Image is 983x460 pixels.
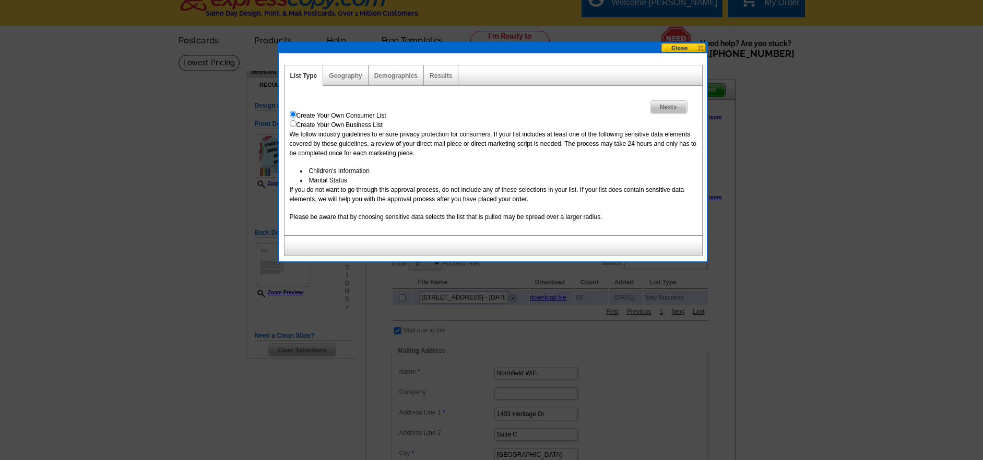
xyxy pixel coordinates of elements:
a: Geography [329,72,362,79]
li: Children's Information [300,166,697,176]
a: Next [650,100,687,114]
div: Create Your Own Consumer List [290,111,697,120]
li: Marital Status [300,176,697,185]
a: Demographics [374,72,418,79]
img: button-next-arrow-gray.png [673,105,678,110]
p: Please be aware that by choosing sensitive data selects the list that is pulled may be spread ove... [290,212,697,222]
a: List Type [290,72,317,79]
span: Next [650,101,686,113]
a: Results [430,72,452,79]
p: We follow industry guidelines to ensure privacy protection for consumers. If your list includes a... [290,130,697,158]
p: If you do not want to go through this approval process, do not include any of these selections in... [290,185,697,204]
iframe: LiveChat chat widget [774,217,983,460]
div: Create Your Own Business List [290,120,697,130]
